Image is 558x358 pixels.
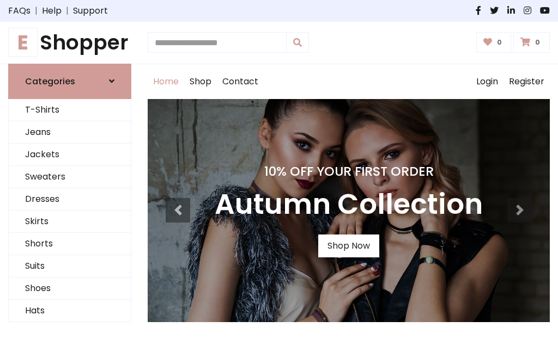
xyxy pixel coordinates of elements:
a: Support [73,4,108,17]
a: Shoes [9,277,131,300]
h6: Categories [25,76,75,87]
span: 0 [494,38,505,47]
a: 0 [476,32,512,53]
a: Login [471,64,504,99]
h3: Autumn Collection [215,188,483,221]
a: Register [504,64,550,99]
a: Sweaters [9,166,131,188]
span: | [31,4,42,17]
a: Jeans [9,121,131,144]
a: Shorts [9,233,131,255]
h4: 10% Off Your First Order [215,164,483,179]
span: E [8,28,38,57]
a: Jackets [9,144,131,166]
a: T-Shirts [9,99,131,121]
a: Skirts [9,211,131,233]
a: Home [148,64,184,99]
a: Shop Now [318,234,379,257]
a: Help [42,4,62,17]
a: FAQs [8,4,31,17]
a: Dresses [9,188,131,211]
h1: Shopper [8,30,131,55]
span: 0 [532,38,543,47]
a: 0 [513,32,550,53]
a: Contact [217,64,264,99]
a: Shop [184,64,217,99]
span: | [62,4,73,17]
a: EShopper [8,30,131,55]
a: Hats [9,300,131,322]
a: Categories [8,64,131,99]
a: Suits [9,255,131,277]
